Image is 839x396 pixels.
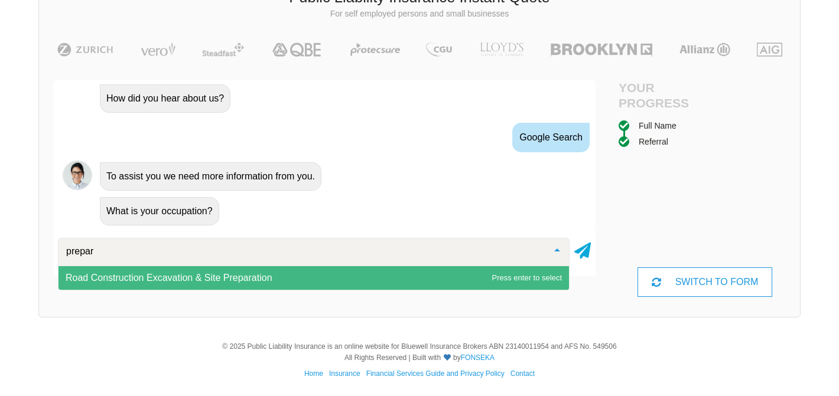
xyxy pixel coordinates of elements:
[639,119,677,132] div: Full Name
[674,42,736,57] img: Allianz | Public Liability Insurance
[48,8,791,20] p: For self employed persons and small businesses
[304,369,323,378] a: Home
[512,123,590,152] div: Google Search
[63,246,545,257] input: Search or select your occupation
[135,42,181,57] img: Vero | Public Liability Insurance
[461,354,495,362] a: FONSEKA
[546,42,656,57] img: Brooklyn | Public Liability Insurance
[63,161,92,190] img: Chatbot | PLI
[510,369,535,378] a: Contact
[52,42,119,57] img: Zurich | Public Liability Insurance
[638,267,772,297] div: SWITCH TO FORM
[366,369,505,378] a: Financial Services Guide and Privacy Policy
[329,369,360,378] a: Insurance
[100,84,230,113] div: How did you hear about us?
[421,42,457,57] img: CGU | Public Liability Insurance
[346,42,405,57] img: Protecsure | Public Liability Insurance
[619,80,705,110] h4: Your Progress
[752,42,787,57] img: AIG | Public Liability Insurance
[639,135,668,148] div: Referral
[66,273,272,283] span: Road Construction Excavation & Site Preparation
[473,42,530,57] img: LLOYD's | Public Liability Insurance
[100,197,219,225] div: What is your occupation?
[100,162,321,191] div: To assist you we need more information from you.
[265,42,329,57] img: QBE | Public Liability Insurance
[197,42,249,57] img: Steadfast | Public Liability Insurance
